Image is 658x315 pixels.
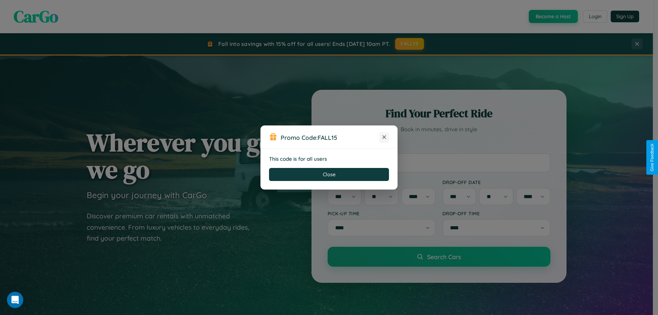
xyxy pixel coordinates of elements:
iframe: Intercom live chat [7,292,23,308]
b: FALL15 [318,134,337,141]
button: Close [269,168,389,181]
div: Give Feedback [650,144,655,171]
strong: This code is for all users [269,156,327,162]
h3: Promo Code: [281,134,379,141]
